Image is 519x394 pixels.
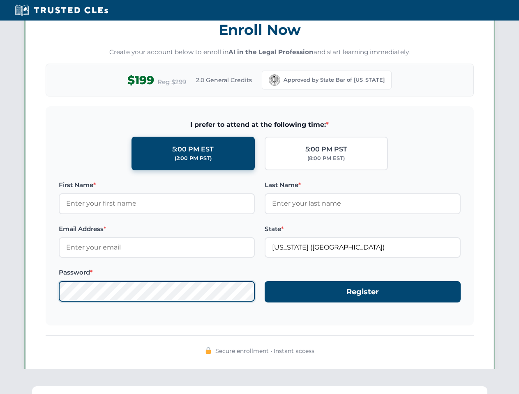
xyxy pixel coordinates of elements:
span: 2.0 General Credits [196,76,252,85]
span: $199 [127,71,154,89]
p: Create your account below to enroll in and start learning immediately. [46,48,474,57]
label: Last Name [265,180,461,190]
input: Enter your first name [59,193,255,214]
input: Enter your last name [265,193,461,214]
span: Reg $299 [157,77,186,87]
div: (8:00 PM EST) [307,154,345,163]
label: Email Address [59,224,255,234]
div: 5:00 PM EST [172,144,214,155]
input: California (CA) [265,237,461,258]
button: Register [265,281,461,303]
div: 5:00 PM PST [305,144,347,155]
strong: AI in the Legal Profession [228,48,314,56]
label: State [265,224,461,234]
h3: Enroll Now [46,17,474,43]
img: 🔒 [205,347,212,354]
input: Enter your email [59,237,255,258]
label: First Name [59,180,255,190]
span: Approved by State Bar of [US_STATE] [284,76,385,84]
div: (2:00 PM PST) [175,154,212,163]
span: Secure enrollment • Instant access [215,346,314,355]
label: Password [59,268,255,277]
img: California Bar [269,74,280,86]
span: I prefer to attend at the following time: [59,119,461,130]
img: Trusted CLEs [12,4,111,16]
